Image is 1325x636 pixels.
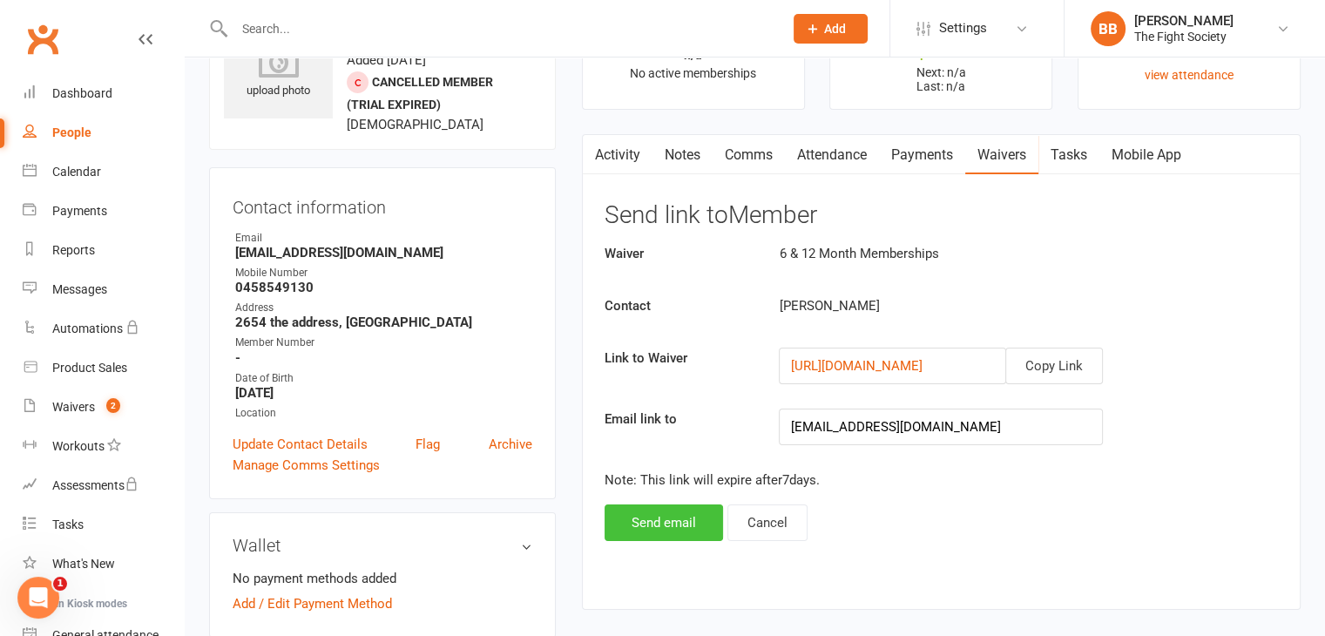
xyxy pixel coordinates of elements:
iframe: Intercom live chat [17,577,59,619]
strong: [EMAIL_ADDRESS][DOMAIN_NAME] [235,245,532,260]
div: The Fight Society [1134,29,1234,44]
a: Reports [23,231,184,270]
h3: Send link to Member [605,202,1278,229]
time: Added [DATE] [347,52,426,68]
div: upload photo [224,43,333,100]
a: Activity [583,135,652,175]
a: Manage Comms Settings [233,455,380,476]
a: Flag [416,434,440,455]
a: Tasks [23,505,184,545]
a: Attendance [785,135,879,175]
div: Never [1094,43,1284,61]
input: Search... [229,17,771,41]
div: Calendar [52,165,101,179]
a: Automations [23,309,184,348]
a: Add / Edit Payment Method [233,593,392,614]
a: Waivers [965,135,1038,175]
div: Reports [52,243,95,257]
div: [PERSON_NAME] [1134,13,1234,29]
span: 1 [53,577,67,591]
strong: - [235,350,532,366]
div: Workouts [52,439,105,453]
span: Settings [939,9,987,48]
div: Messages [52,282,107,296]
a: Tasks [1038,135,1099,175]
div: 6 & 12 Month Memberships [766,243,1174,264]
li: No payment methods added [233,568,532,589]
a: Archive [489,434,532,455]
a: Messages [23,270,184,309]
a: view attendance [1145,68,1234,82]
a: Clubworx [21,17,64,61]
a: Dashboard [23,74,184,113]
a: Payments [23,192,184,231]
a: Workouts [23,427,184,466]
strong: [DATE] [235,385,532,401]
a: Comms [713,135,785,175]
p: Next: n/a Last: n/a [846,65,1036,93]
div: Dashboard [52,86,112,100]
div: Assessments [52,478,139,492]
a: Assessments [23,466,184,505]
div: Tasks [52,518,84,531]
p: Note: This link will expire after 7 days. [605,470,1278,491]
a: People [23,113,184,152]
div: Member Number [235,335,532,351]
a: Product Sales [23,348,184,388]
div: Payments [52,204,107,218]
span: Add [824,22,846,36]
label: Contact [592,295,767,316]
a: What's New [23,545,184,584]
span: [DEMOGRAPHIC_DATA] [347,117,483,132]
a: Waivers 2 [23,388,184,427]
button: Cancel [727,504,808,541]
strong: 0458549130 [235,280,532,295]
button: Add [794,14,868,44]
span: Cancelled member (trial expired) [347,75,493,112]
a: Update Contact Details [233,434,368,455]
label: Waiver [592,243,767,264]
div: What's New [52,557,115,571]
span: No active memberships [630,66,756,80]
div: Address [235,300,532,316]
h3: Contact information [233,191,532,217]
div: Waivers [52,400,95,414]
div: Mobile Number [235,265,532,281]
div: Email [235,230,532,247]
div: People [52,125,91,139]
label: Email link to [592,409,767,430]
span: 2 [106,398,120,413]
label: Link to Waiver [592,348,767,369]
div: $0.00 [846,43,1036,61]
div: BB [1091,11,1126,46]
button: Send email [605,504,723,541]
a: Payments [879,135,965,175]
a: [URL][DOMAIN_NAME] [790,358,922,374]
div: [PERSON_NAME] [766,295,1174,316]
strong: 2654 the address, [GEOGRAPHIC_DATA] [235,315,532,330]
a: Mobile App [1099,135,1193,175]
a: Notes [652,135,713,175]
div: Location [235,405,532,422]
div: Date of Birth [235,370,532,387]
a: Calendar [23,152,184,192]
button: Copy Link [1005,348,1103,384]
div: Automations [52,321,123,335]
div: Product Sales [52,361,127,375]
h3: Wallet [233,536,532,555]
